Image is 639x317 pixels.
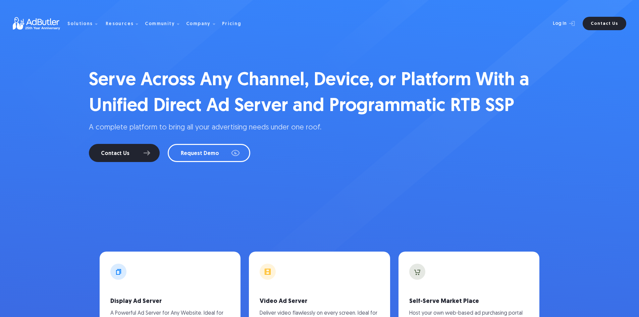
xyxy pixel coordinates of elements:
a: Pricing [222,20,247,27]
div: Solutions [67,13,103,34]
div: Community [145,22,175,27]
div: Resources [106,22,134,27]
a: Log In [535,17,579,30]
div: Solutions [67,22,93,27]
div: Company [186,22,211,27]
p: A complete platform to bring all your advertising needs under one roof. [89,123,550,133]
div: Company [186,13,221,34]
h3: Display Ad Server [110,297,230,306]
a: Request Demo [168,144,250,162]
div: Pricing [222,22,242,27]
h1: Serve Across Any Channel, Device, or Platform With a Unified Direct Ad Server and Programmatic RT... [89,68,550,119]
a: Contact Us [89,144,160,162]
div: Resources [106,13,144,34]
a: Contact Us [583,17,626,30]
h3: Self-Serve Market Place [409,297,529,306]
h3: Video Ad Server [260,297,379,306]
div: Community [145,13,185,34]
